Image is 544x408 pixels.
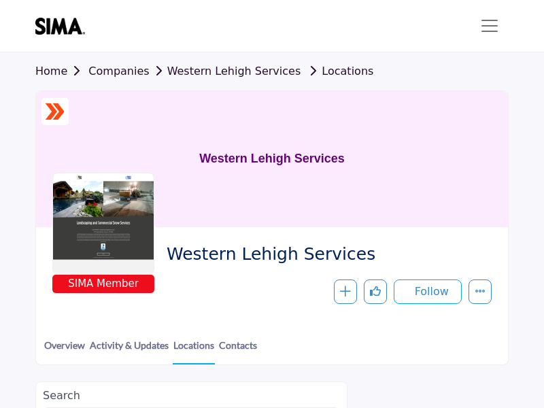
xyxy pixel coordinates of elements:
[364,279,387,304] button: Like
[55,276,152,292] span: SIMA Member
[167,243,481,266] span: ​Western Lehigh Services
[45,101,65,122] img: ASM Certified
[173,338,215,364] a: Locations
[88,65,167,78] a: Companies
[304,65,373,78] a: Locations
[394,279,462,304] button: Follow
[44,338,86,363] a: Overview
[35,18,92,35] img: site Logo
[471,12,509,39] button: Toggle navigation
[199,91,345,227] h1: ​Western Lehigh Services
[35,65,88,78] a: Home
[469,279,492,304] button: More details
[218,338,258,363] a: Contacts
[167,65,301,78] a: ​Western Lehigh Services
[89,338,169,363] a: Activity & Updates
[43,389,340,402] h2: Search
